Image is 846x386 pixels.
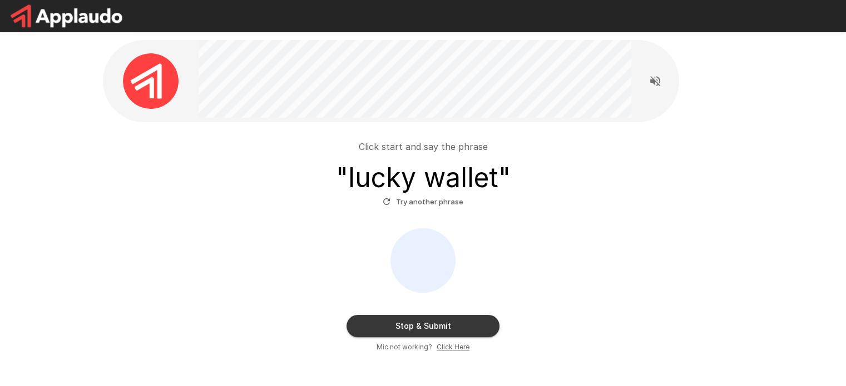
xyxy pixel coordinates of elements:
[380,193,466,210] button: Try another phrase
[347,315,499,337] button: Stop & Submit
[377,342,432,353] span: Mic not working?
[437,343,469,351] u: Click Here
[123,53,179,109] img: applaudo_avatar.png
[644,70,666,92] button: Read questions aloud
[359,140,488,153] p: Click start and say the phrase
[336,162,511,193] h3: " lucky wallet "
